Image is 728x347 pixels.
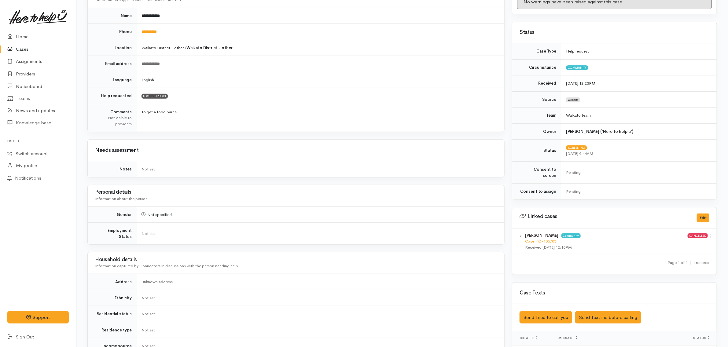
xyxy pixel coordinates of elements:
td: Language [88,72,137,88]
a: Case #C-105703 [525,239,557,244]
span: Message [558,336,578,340]
div: Pending [566,170,709,176]
td: Consent to assign [512,184,561,199]
button: Send Text me before calling [575,311,641,324]
div: [DATE] 9:44AM [566,151,709,157]
span: Community [566,65,588,70]
button: Edit [697,214,709,222]
small: Page 1 of 1 1 records [667,260,709,265]
b: Waikato District - other [186,45,233,50]
b: [PERSON_NAME] [525,233,559,238]
td: English [137,72,504,88]
h3: Needs assessment [95,148,497,153]
span: FOOD SUPPORT [142,94,168,99]
td: Owner [512,123,561,140]
div: Not set [142,166,497,172]
span: Not set [142,327,155,333]
h6: Profile [7,137,69,145]
td: Email address [88,56,137,72]
span: Not set [142,295,155,301]
td: Case Type [512,43,561,59]
td: Phone [88,24,137,40]
button: Send Tried to call you [520,311,572,324]
div: Received [DATE] 12:16PM [525,244,688,250]
td: To get a food parcel [137,104,504,132]
td: Employment Status [88,223,137,245]
span: | [689,260,691,265]
span: Status [693,336,709,340]
h3: Case Texts [520,290,709,296]
button: Support [7,311,69,324]
h3: Status [520,30,709,35]
span: Cancelled [688,233,708,238]
h3: Linked cases [520,214,689,220]
td: Address [88,274,137,290]
td: Status [512,140,561,162]
span: Community [561,233,581,238]
span: Not set [142,311,155,316]
div: Pending [566,188,709,195]
time: [DATE] 12:23PM [566,81,595,86]
td: Help requested [88,88,137,104]
h3: Household details [95,257,497,263]
td: Circumstance [512,59,561,75]
div: Not visible to providers [95,115,132,127]
td: Location [88,40,137,56]
span: Information captured by Connectors in discussions with the person needing help [95,263,238,268]
td: Source [512,91,561,108]
span: Not set [142,231,155,236]
td: Residential status [88,306,137,322]
span: Waikato team [566,113,591,118]
td: Consent to screen [512,162,561,184]
td: Notes [88,161,137,177]
span: Not specified [142,212,172,217]
b: [PERSON_NAME] ('Here to help u') [566,129,633,134]
div: Unknown address [142,279,497,285]
span: Website [566,97,580,102]
td: Gender [88,206,137,223]
td: Residence type [88,322,137,338]
span: Created [520,336,538,340]
span: Screening [566,145,587,150]
td: Help request [561,43,717,59]
td: Received [512,75,561,92]
h3: Personal details [95,189,497,195]
td: Ethnicity [88,290,137,306]
td: Name [88,8,137,24]
span: Waikato District - other » [142,45,233,50]
td: Team [512,108,561,124]
td: Comments [88,104,137,132]
span: Information about the person [95,196,148,201]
